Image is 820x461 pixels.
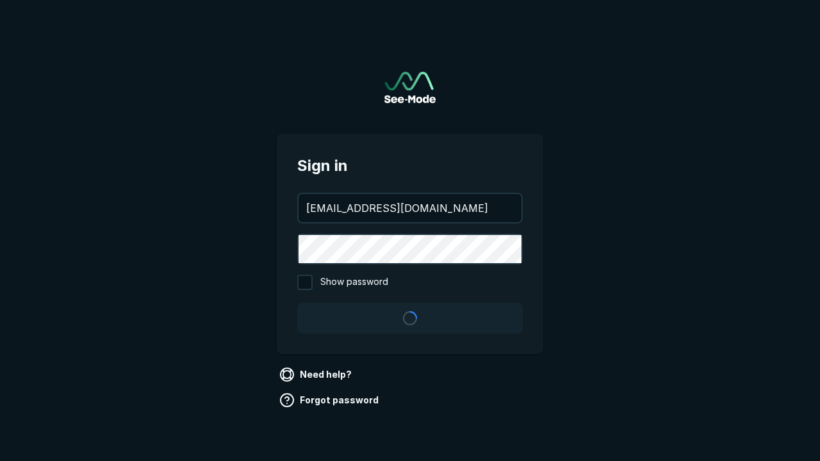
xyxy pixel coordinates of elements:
img: See-Mode Logo [384,72,436,103]
a: Need help? [277,364,357,385]
a: Go to sign in [384,72,436,103]
a: Forgot password [277,390,384,410]
span: Sign in [297,154,523,177]
input: your@email.com [299,194,521,222]
span: Show password [320,275,388,290]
